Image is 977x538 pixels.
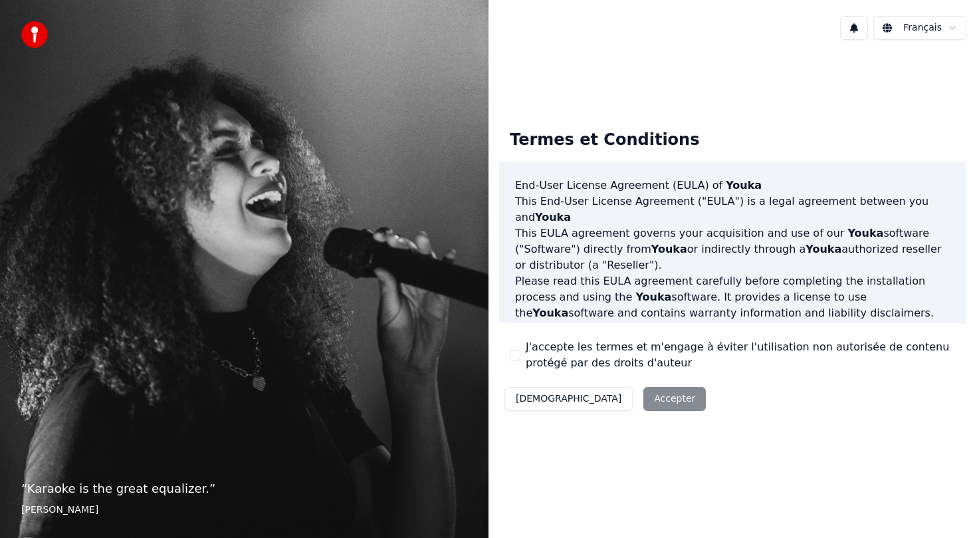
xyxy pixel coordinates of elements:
p: “ Karaoke is the great equalizer. ” [21,479,467,498]
span: Youka [806,243,841,255]
span: Youka [651,243,687,255]
span: Youka [847,227,883,239]
span: Youka [704,323,740,335]
p: This End-User License Agreement ("EULA") is a legal agreement between you and [515,194,950,225]
button: [DEMOGRAPHIC_DATA] [504,387,633,411]
label: J'accepte les termes et m'engage à éviter l'utilisation non autorisée de contenu protégé par des ... [526,339,956,371]
span: Youka [535,211,571,223]
div: Termes et Conditions [499,119,710,162]
img: youka [21,21,48,48]
footer: [PERSON_NAME] [21,503,467,517]
span: Youka [726,179,762,192]
h3: End-User License Agreement (EULA) of [515,178,950,194]
p: This EULA agreement governs your acquisition and use of our software ("Software") directly from o... [515,225,950,273]
p: Please read this EULA agreement carefully before completing the installation process and using th... [515,273,950,321]
span: Youka [635,291,671,303]
span: Youka [532,307,568,319]
p: If you register for a free trial of the software, this EULA agreement will also govern that trial... [515,321,950,385]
